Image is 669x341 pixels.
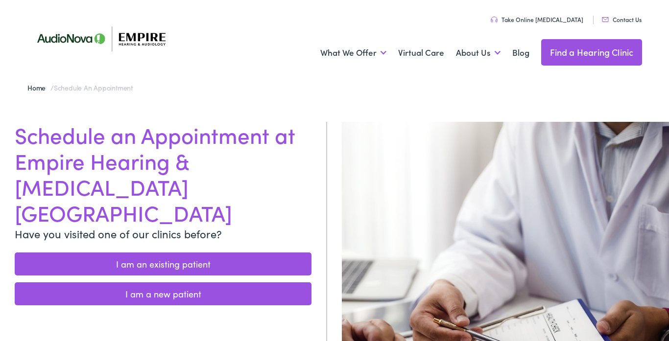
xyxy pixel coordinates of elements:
[491,15,583,23] a: Take Online [MEDICAL_DATA]
[602,17,609,22] img: utility icon
[54,83,133,92] span: Schedule an Appointment
[512,35,529,71] a: Blog
[27,83,133,92] span: /
[491,17,498,23] img: utility icon
[602,15,642,23] a: Contact Us
[398,35,444,71] a: Virtual Care
[15,282,311,305] a: I am a new patient
[15,122,311,225] h1: Schedule an Appointment at Empire Hearing & [MEDICAL_DATA] [GEOGRAPHIC_DATA]
[456,35,501,71] a: About Us
[27,83,50,92] a: Home
[541,39,643,66] a: Find a Hearing Clinic
[320,35,386,71] a: What We Offer
[15,226,311,242] p: Have you visited one of our clinics before?
[15,252,311,275] a: I am an existing patient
